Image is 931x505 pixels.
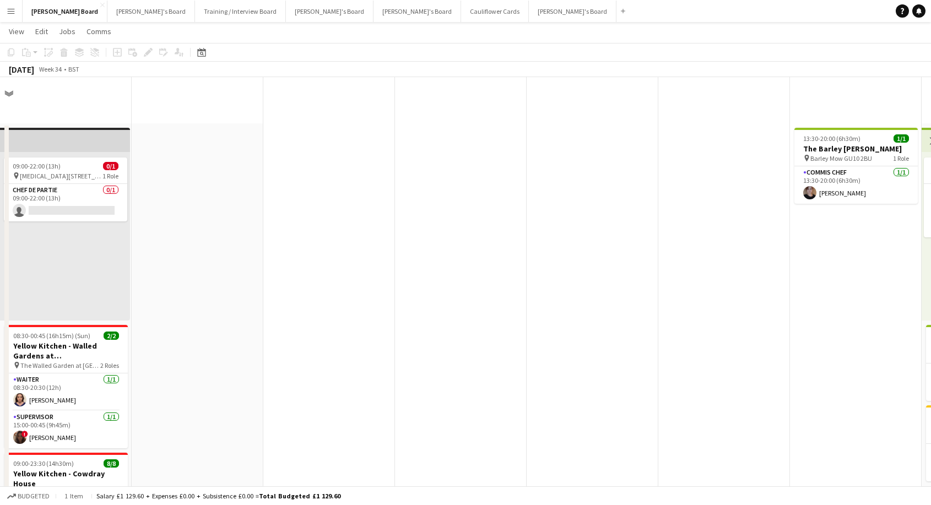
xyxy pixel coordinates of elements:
[259,492,340,500] span: Total Budgeted £1 129.60
[13,332,90,340] span: 08:30-00:45 (16h15m) (Sun)
[18,492,50,500] span: Budgeted
[96,492,340,500] div: Salary £1 129.60 + Expenses £0.00 + Subsistence £0.00 =
[68,65,79,73] div: BST
[6,490,51,502] button: Budgeted
[104,332,119,340] span: 2/2
[86,26,111,36] span: Comms
[59,26,75,36] span: Jobs
[4,24,29,39] a: View
[9,26,24,36] span: View
[4,184,127,221] app-card-role: Chef de Partie0/109:00-22:00 (13h)
[794,166,918,204] app-card-role: Commis Chef1/113:30-20:00 (6h30m)[PERSON_NAME]
[4,158,127,221] app-job-card: 09:00-22:00 (13h)0/1 [MEDICAL_DATA][STREET_ADDRESS]1 RoleChef de Partie0/109:00-22:00 (13h)
[810,154,872,162] span: Barley Mow GU10 2BU
[55,24,80,39] a: Jobs
[4,341,128,361] h3: Yellow Kitchen - Walled Gardens at [GEOGRAPHIC_DATA]
[20,361,100,370] span: The Walled Garden at [GEOGRAPHIC_DATA]
[4,469,128,488] h3: Yellow Kitchen - Cowdray House
[107,1,195,22] button: [PERSON_NAME]'s Board
[13,459,74,468] span: 09:00-23:30 (14h30m)
[20,172,102,180] span: [MEDICAL_DATA][STREET_ADDRESS]
[82,24,116,39] a: Comms
[102,172,118,180] span: 1 Role
[23,1,107,22] button: [PERSON_NAME] Board
[35,26,48,36] span: Edit
[529,1,616,22] button: [PERSON_NAME]'s Board
[4,411,128,448] app-card-role: Supervisor1/115:00-00:45 (9h45m)![PERSON_NAME]
[104,459,119,468] span: 8/8
[4,325,128,448] app-job-card: 08:30-00:45 (16h15m) (Sun)2/2Yellow Kitchen - Walled Gardens at [GEOGRAPHIC_DATA] The Walled Gard...
[286,1,374,22] button: [PERSON_NAME]'s Board
[36,65,64,73] span: Week 34
[894,134,909,143] span: 1/1
[4,373,128,411] app-card-role: Waiter1/108:30-20:30 (12h)[PERSON_NAME]
[21,431,28,437] span: !
[803,134,860,143] span: 13:30-20:00 (6h30m)
[794,128,918,204] app-job-card: 13:30-20:00 (6h30m)1/1The Barley [PERSON_NAME] Barley Mow GU10 2BU1 RoleCommis Chef1/113:30-20:00...
[100,361,119,370] span: 2 Roles
[31,24,52,39] a: Edit
[13,162,61,170] span: 09:00-22:00 (13h)
[103,162,118,170] span: 0/1
[893,154,909,162] span: 1 Role
[374,1,461,22] button: [PERSON_NAME]'s Board
[794,144,918,154] h3: The Barley [PERSON_NAME]
[461,1,529,22] button: Cauliflower Cards
[9,64,34,75] div: [DATE]
[61,492,87,500] span: 1 item
[195,1,286,22] button: Training / Interview Board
